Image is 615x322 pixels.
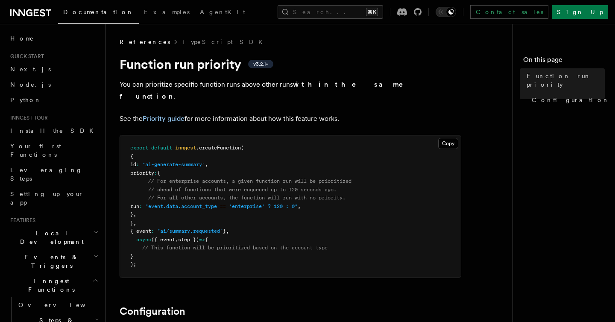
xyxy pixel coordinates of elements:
span: Features [7,217,35,224]
span: // For all other accounts, the function will run with no priority. [148,195,346,201]
span: Documentation [63,9,134,15]
span: Python [10,97,41,103]
button: Events & Triggers [7,249,100,273]
span: .createFunction [196,145,241,151]
span: id [130,161,136,167]
span: : [136,161,139,167]
span: Leveraging Steps [10,167,82,182]
span: // This function will be prioritized based on the account type [142,245,328,251]
span: , [205,161,208,167]
span: } [130,253,133,259]
a: Your first Functions [7,138,100,162]
span: : [151,228,154,234]
h1: Function run priority [120,56,461,72]
span: Setting up your app [10,190,84,206]
a: Node.js [7,77,100,92]
span: Function run priority [527,72,605,89]
a: Contact sales [470,5,548,19]
span: Examples [144,9,190,15]
span: References [120,38,170,46]
button: Search...⌘K [278,5,383,19]
span: , [226,228,229,234]
span: : [139,203,142,209]
span: Inngest Functions [7,277,92,294]
span: Local Development [7,229,93,246]
a: Leveraging Steps [7,162,100,186]
span: "ai-generate-summary" [142,161,205,167]
span: priority [130,170,154,176]
span: { [157,170,160,176]
a: Overview [15,297,100,313]
span: ); [130,261,136,267]
a: Install the SDK [7,123,100,138]
span: , [298,203,301,209]
span: } [130,211,133,217]
a: Home [7,31,100,46]
a: AgentKit [195,3,250,23]
span: { event [130,228,151,234]
span: export [130,145,148,151]
kbd: ⌘K [366,8,378,16]
span: , [133,211,136,217]
p: You can prioritize specific function runs above other runs . [120,79,461,102]
a: Documentation [58,3,139,24]
span: AgentKit [200,9,245,15]
a: Setting up your app [7,186,100,210]
span: Node.js [10,81,51,88]
span: default [151,145,172,151]
span: , [133,220,136,226]
a: Function run priority [523,68,605,92]
span: ( [241,145,244,151]
span: { [205,237,208,243]
a: Configuration [528,92,605,108]
span: : [154,170,157,176]
span: Inngest tour [7,114,48,121]
span: run [130,203,139,209]
a: TypeScript SDK [182,38,268,46]
span: "ai/summary.requested" [157,228,223,234]
a: Priority guide [143,114,184,123]
span: async [136,237,151,243]
a: Sign Up [552,5,608,19]
p: See the for more information about how this feature works. [120,113,461,125]
button: Inngest Functions [7,273,100,297]
span: Home [10,34,34,43]
span: => [199,237,205,243]
span: Overview [18,302,106,308]
span: ({ event [151,237,175,243]
button: Toggle dark mode [436,7,456,17]
span: Your first Functions [10,143,61,158]
span: Quick start [7,53,44,60]
h4: On this page [523,55,605,68]
span: step }) [178,237,199,243]
button: Copy [438,138,458,149]
a: Examples [139,3,195,23]
span: "event.data.account_type == 'enterprise' ? 120 : 0" [145,203,298,209]
span: Events & Triggers [7,253,93,270]
span: // ahead of functions that were enqueued up to 120 seconds ago. [148,187,337,193]
span: { [130,153,133,159]
span: Next.js [10,66,51,73]
a: Next.js [7,61,100,77]
span: // For enterprise accounts, a given function run will be prioritized [148,178,351,184]
a: Python [7,92,100,108]
span: , [175,237,178,243]
span: inngest [175,145,196,151]
span: Configuration [532,96,609,104]
span: } [130,220,133,226]
a: Configuration [120,305,185,317]
span: Install the SDK [10,127,99,134]
span: } [223,228,226,234]
span: v3.2.1+ [253,61,268,67]
button: Local Development [7,225,100,249]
